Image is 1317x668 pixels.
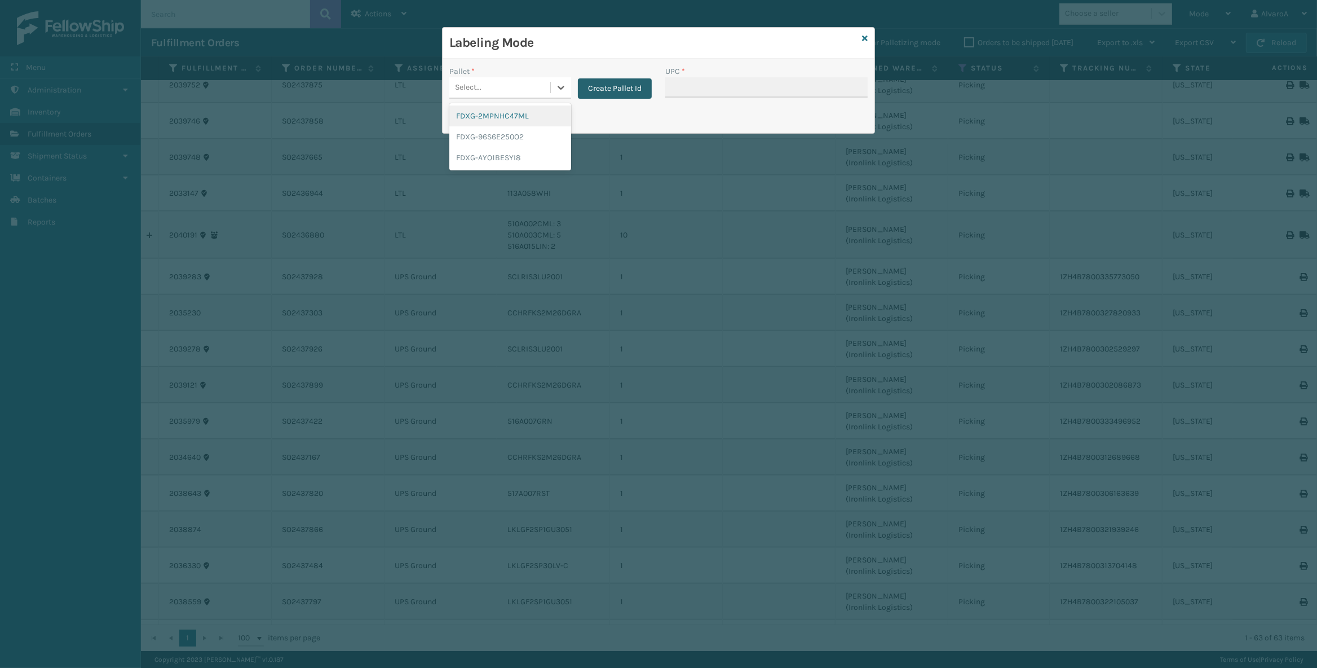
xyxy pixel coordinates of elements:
h3: Labeling Mode [449,34,858,51]
div: FDXG-96S6E250O2 [449,126,571,147]
div: FDXG-AYO1BESYI8 [449,147,571,168]
div: Select... [455,82,481,94]
div: FDXG-2MPNHC47ML [449,106,571,126]
label: UPC [665,65,685,77]
label: Pallet [449,65,475,77]
button: Create Pallet Id [578,78,652,99]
